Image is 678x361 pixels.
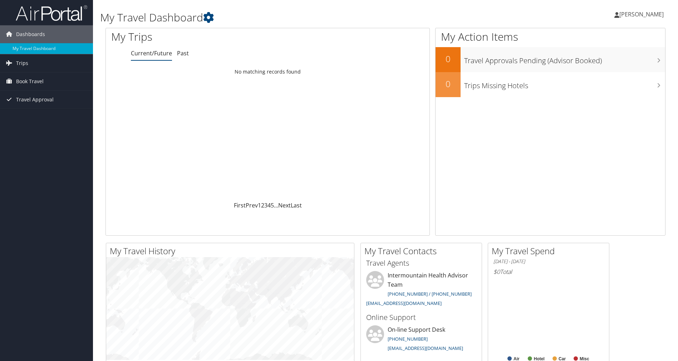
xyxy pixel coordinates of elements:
a: First [234,201,246,209]
span: $0 [493,268,500,276]
a: Prev [246,201,258,209]
li: On-line Support Desk [363,325,480,355]
h3: Online Support [366,312,476,322]
li: Intermountain Health Advisor Team [363,271,480,309]
h1: My Trips [111,29,289,44]
a: 0Travel Approvals Pending (Advisor Booked) [436,47,665,72]
a: 0Trips Missing Hotels [436,72,665,97]
a: Current/Future [131,49,172,57]
h2: 0 [436,78,461,90]
h3: Travel Approvals Pending (Advisor Booked) [464,52,665,66]
a: Next [278,201,291,209]
a: 2 [261,201,264,209]
h1: My Travel Dashboard [100,10,481,25]
a: 1 [258,201,261,209]
h3: Travel Agents [366,258,476,268]
h2: My Travel Contacts [364,245,482,257]
h2: My Travel History [110,245,354,257]
span: Book Travel [16,72,44,90]
span: [PERSON_NAME] [619,10,664,18]
h6: Total [493,268,604,276]
img: airportal-logo.png [16,5,87,21]
a: [PERSON_NAME] [614,4,671,25]
a: [EMAIL_ADDRESS][DOMAIN_NAME] [388,345,463,351]
span: Trips [16,54,28,72]
a: Past [177,49,189,57]
span: … [274,201,278,209]
h3: Trips Missing Hotels [464,77,665,91]
h1: My Action Items [436,29,665,44]
h6: [DATE] - [DATE] [493,258,604,265]
a: [PHONE_NUMBER] / [PHONE_NUMBER] [388,291,472,297]
a: Last [291,201,302,209]
span: Travel Approval [16,91,54,109]
span: Dashboards [16,25,45,43]
td: No matching records found [106,65,429,78]
a: [PHONE_NUMBER] [388,336,428,342]
a: 4 [267,201,271,209]
h2: 0 [436,53,461,65]
h2: My Travel Spend [492,245,609,257]
a: 5 [271,201,274,209]
a: [EMAIL_ADDRESS][DOMAIN_NAME] [366,300,442,306]
a: 3 [264,201,267,209]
